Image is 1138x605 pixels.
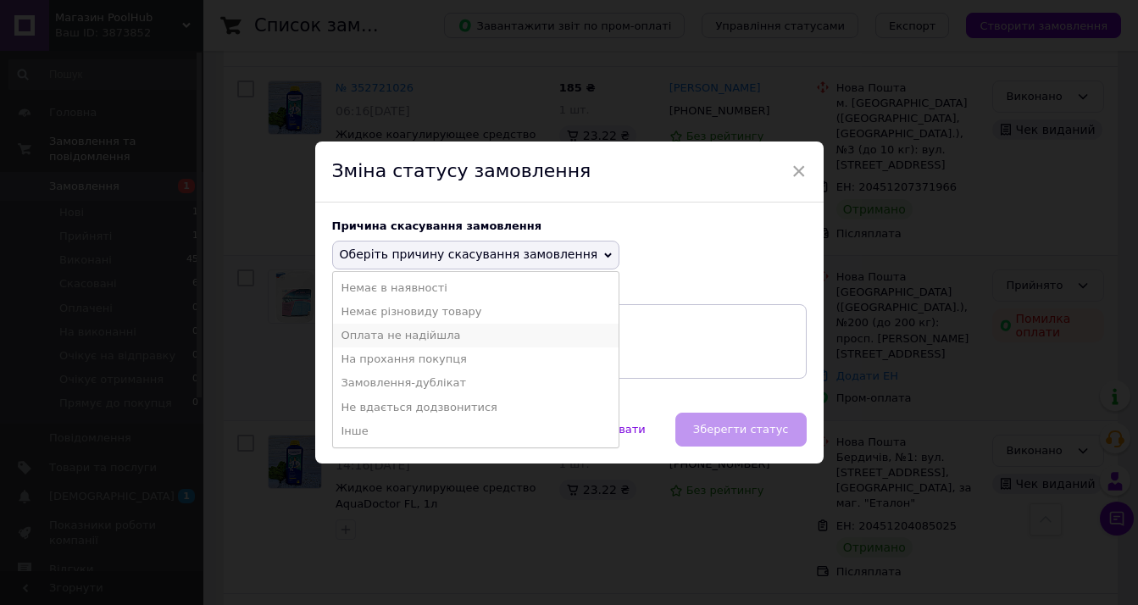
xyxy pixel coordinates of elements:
li: На прохання покупця [333,347,619,371]
div: Зміна статусу замовлення [315,142,824,203]
span: Оберіть причину скасування замовлення [340,247,598,261]
li: Немає різновиду товару [333,300,619,324]
li: Оплата не надійшла [333,324,619,347]
span: × [791,157,807,186]
li: Замовлення-дублікат [333,371,619,395]
li: Інше [333,419,619,443]
li: Немає в наявності [333,276,619,300]
li: Не вдається додзвонитися [333,396,619,419]
div: Причина скасування замовлення [332,219,807,232]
